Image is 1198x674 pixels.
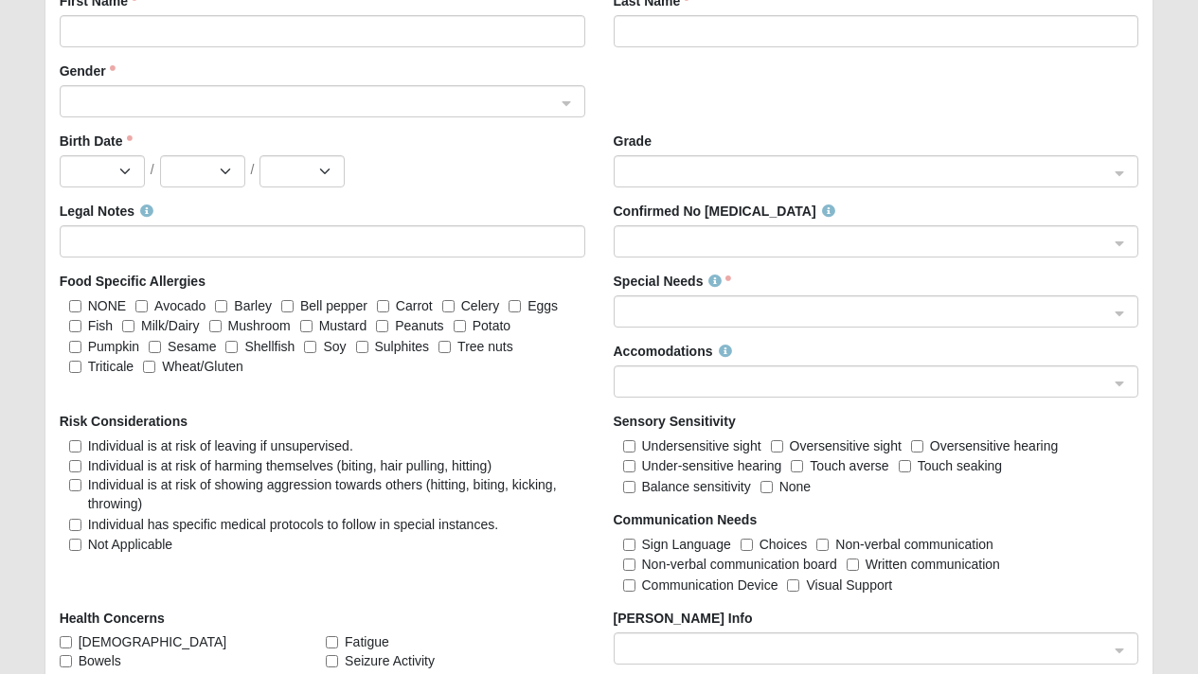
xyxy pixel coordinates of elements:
[810,458,888,473] span: Touch averse
[356,341,368,353] input: Sulphites
[377,300,389,312] input: Carrot
[623,440,635,452] input: Undersensitive sight
[154,298,206,313] span: Avocado
[376,320,388,332] input: Peanuts
[60,202,153,221] label: Legal Notes
[88,477,557,511] span: Individual is at risk of showing aggression towards others (hitting, biting, kicking, throwing)
[779,479,811,494] span: None
[791,460,803,472] input: Touch averse
[847,559,859,571] input: Written communication
[438,341,451,353] input: Tree nuts
[930,438,1058,453] span: Oversensitive hearing
[790,438,902,453] span: Oversensitive sight
[642,557,837,572] span: Non-verbal communication board
[60,655,72,667] input: Bowels
[375,339,430,354] span: Sulphites
[122,320,134,332] input: Milk/Dairy
[741,539,753,551] input: Choices
[244,339,295,354] span: Shellfish
[323,339,346,354] span: Soy
[395,318,443,333] span: Peanuts
[623,579,635,592] input: Communication Device
[215,300,227,312] input: Barley
[69,539,81,551] input: Not Applicable
[442,300,455,312] input: Celery
[806,577,892,593] span: Visual Support
[79,651,121,670] span: Bowels
[69,361,81,373] input: Triticale
[149,341,161,353] input: Sesame
[69,440,81,452] input: Individual is at risk of leaving if unsupervised.
[88,458,492,473] span: Individual is at risk of harming themselves (biting, hair pulling, hitting)
[760,481,773,493] input: None
[69,341,81,353] input: Pumpkin
[69,479,81,491] input: Individual is at risk of showing aggression towards others (hitting, biting, kicking, throwing)
[623,559,635,571] input: Non-verbal communication board
[623,481,635,493] input: Balance sensitivity
[509,300,521,312] input: Eggs
[816,539,829,551] input: Non-verbal communication
[304,341,316,353] input: Soy
[642,458,782,473] span: Under-sensitive hearing
[60,62,116,80] label: Gender
[473,318,510,333] span: Potato
[168,339,216,354] span: Sesame
[326,655,338,667] input: Seizure Activity
[151,160,154,179] span: /
[88,359,134,374] span: Triticale
[760,537,808,552] span: Choices
[162,359,243,374] span: Wheat/Gluten
[345,651,435,670] span: Seizure Activity
[899,460,911,472] input: Touch seaking
[614,412,736,431] label: Sensory Sensitivity
[396,298,433,313] span: Carrot
[614,609,753,628] label: [PERSON_NAME] Info
[642,537,731,552] span: Sign Language
[457,339,513,354] span: Tree nuts
[88,318,113,333] span: Fish
[79,632,227,651] span: [DEMOGRAPHIC_DATA]
[345,632,389,651] span: Fatigue
[69,519,81,531] input: Individual has specific medical protocols to follow in special instances.
[88,339,139,354] span: Pumpkin
[225,341,238,353] input: Shellfish
[642,577,778,593] span: Communication Device
[143,361,155,373] input: Wheat/Gluten
[642,438,761,453] span: Undersensitive sight
[60,609,165,628] label: Health Concerns
[251,160,255,179] span: /
[88,438,353,453] span: Individual is at risk of leaving if unsupervised.
[835,537,993,552] span: Non-verbal communication
[60,412,188,431] label: Risk Considerations
[88,537,173,552] span: Not Applicable
[88,517,498,532] span: Individual has specific medical protocols to follow in special instances.
[228,318,291,333] span: Mushroom
[771,440,783,452] input: Oversensitive sight
[88,298,126,313] span: NONE
[60,636,72,648] input: [DEMOGRAPHIC_DATA]
[319,318,367,333] span: Mustard
[461,298,499,313] span: Celery
[454,320,466,332] input: Potato
[281,300,294,312] input: Bell pepper
[69,300,81,312] input: NONE
[614,272,732,291] label: Special Needs
[300,298,367,313] span: Bell pepper
[642,479,751,494] span: Balance sensitivity
[141,318,199,333] span: Milk/Dairy
[623,539,635,551] input: Sign Language
[614,510,758,529] label: Communication Needs
[69,460,81,472] input: Individual is at risk of harming themselves (biting, hair pulling, hitting)
[866,557,1000,572] span: Written communication
[623,460,635,472] input: Under-sensitive hearing
[234,298,272,313] span: Barley
[60,132,133,151] label: Birth Date
[209,320,222,332] input: Mushroom
[911,440,923,452] input: Oversensitive hearing
[69,320,81,332] input: Fish
[60,272,206,291] label: Food Specific Allergies
[614,132,652,151] label: Grade
[614,342,732,361] label: Accomodations
[918,458,1003,473] span: Touch seaking
[135,300,148,312] input: Avocado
